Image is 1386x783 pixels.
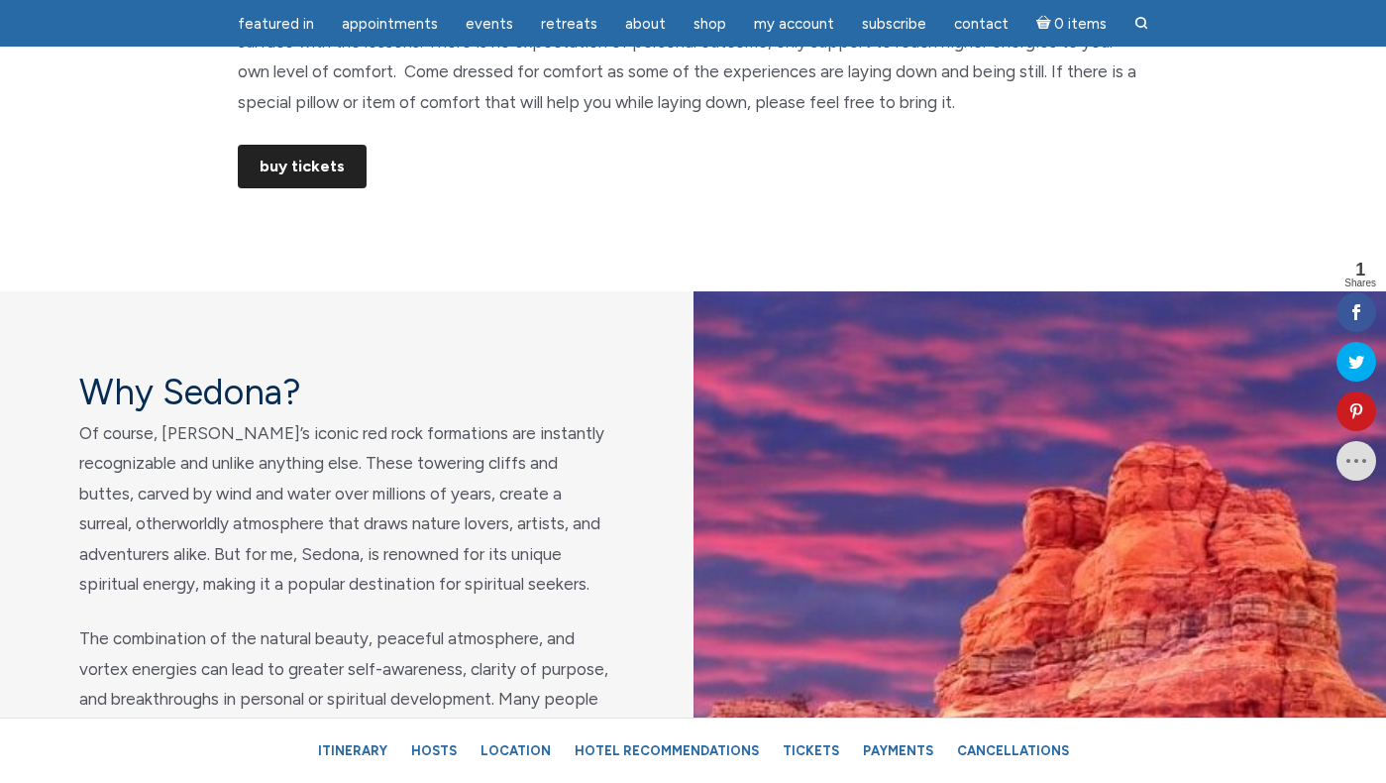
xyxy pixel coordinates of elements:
a: Events [454,5,525,44]
a: Shop [682,5,738,44]
span: 0 items [1054,17,1107,32]
span: 1 [1344,261,1376,279]
span: Subscribe [862,15,926,33]
a: Cancellations [947,733,1079,768]
span: About [625,15,666,33]
span: Appointments [342,15,438,33]
a: Subscribe [850,5,938,44]
a: My Account [742,5,846,44]
a: Tickets [773,733,849,768]
span: Contact [954,15,1009,33]
h4: Why Sedona? [79,371,614,413]
span: Retreats [541,15,597,33]
i: Cart [1036,15,1055,33]
span: Events [466,15,513,33]
a: Cart0 items [1024,3,1119,44]
a: Itinerary [308,733,397,768]
a: featured in [226,5,326,44]
p: Of course, [PERSON_NAME]’s iconic red rock formations are instantly recognizable and unlike anyth... [79,418,614,601]
span: Shares [1344,279,1376,288]
span: featured in [238,15,314,33]
a: Appointments [330,5,450,44]
span: Shop [693,15,726,33]
a: Hosts [401,733,467,768]
a: Retreats [529,5,609,44]
a: Contact [942,5,1020,44]
a: Payments [853,733,943,768]
a: Hotel Recommendations [565,733,769,768]
a: Location [471,733,561,768]
a: About [613,5,678,44]
span: My Account [754,15,834,33]
a: Buy Tickets [238,145,367,188]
